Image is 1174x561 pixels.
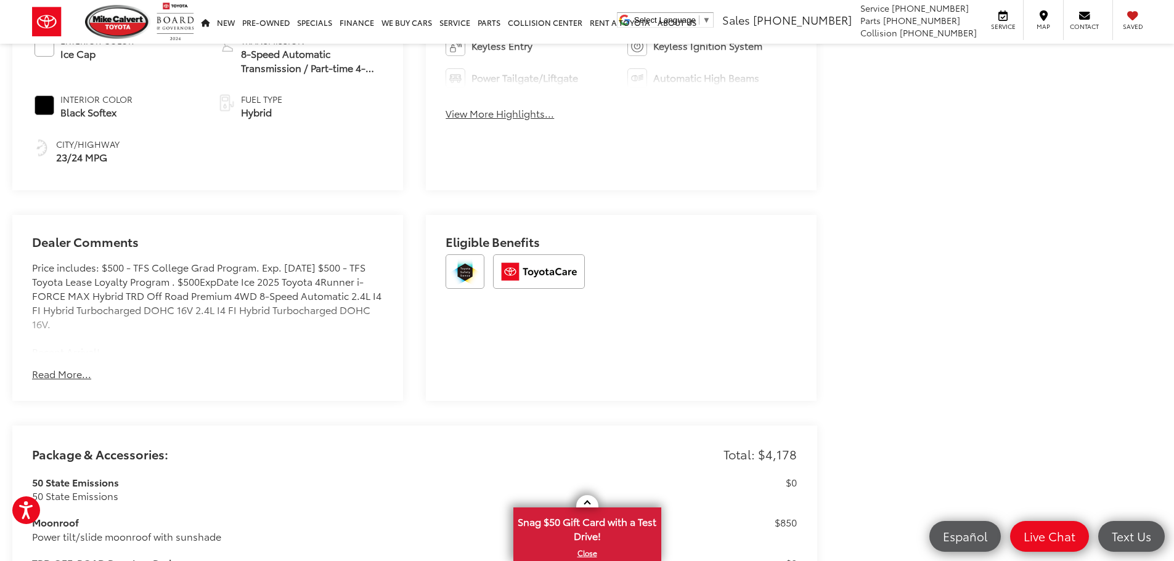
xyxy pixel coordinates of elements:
span: 23/24 MPG [56,150,120,164]
a: Español [929,521,1001,552]
span: City/Highway [56,138,120,150]
button: Read More... [32,367,91,381]
div: 50 State Emissions [32,489,735,503]
span: [PHONE_NUMBER] [900,26,977,39]
p: $850 [775,515,797,530]
span: Saved [1119,22,1146,31]
img: Mike Calvert Toyota [85,5,150,39]
span: Hybrid [241,105,282,119]
span: [PHONE_NUMBER] [883,14,960,26]
p: $0 [786,475,797,490]
span: Service [860,2,889,14]
h3: Moonroof [32,515,735,530]
span: Contact [1070,22,1099,31]
img: ToyotaCare Mike Calvert Toyota Houston TX [493,254,585,289]
h2: Eligible Benefits [446,235,797,254]
span: [PHONE_NUMBER] [892,2,969,14]
span: Sales [722,12,750,28]
span: Map [1030,22,1057,31]
span: #000000 [35,95,54,115]
span: [PHONE_NUMBER] [753,12,852,28]
span: Black Softex [60,105,132,119]
span: ▼ [703,15,711,25]
h3: 50 State Emissions [32,475,735,490]
a: Text Us [1098,521,1165,552]
span: Snag $50 Gift Card with a Test Drive! [515,509,660,546]
h2: Package & Accessories: [32,447,168,461]
p: Total: $4,178 [724,445,797,463]
span: Fuel Type [241,93,282,105]
span: Text Us [1106,528,1157,544]
span: Collision [860,26,897,39]
img: Fuel Economy [32,138,52,158]
img: Toyota Safety Sense Mike Calvert Toyota Houston TX [446,254,484,289]
a: Live Chat [1010,521,1089,552]
span: Parts [860,14,881,26]
span: Service [989,22,1017,31]
button: View More Highlights... [446,107,554,121]
span: #FFFFFF [35,37,54,57]
div: Power tilt/slide moonroof with sunshade [32,530,735,544]
span: Ice Cap [60,47,134,61]
div: Price includes: $500 - TFS College Grad Program. Exp. [DATE] $500 - TFS Toyota Lease Loyalty Prog... [32,260,383,353]
span: 8-Speed Automatic Transmission / Part-time 4-Wheel Drive [241,47,383,75]
span: Live Chat [1017,528,1082,544]
span: Interior Color [60,93,132,105]
h2: Dealer Comments [32,235,383,260]
span: Español [937,528,993,544]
